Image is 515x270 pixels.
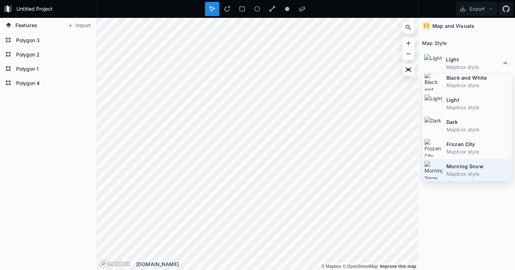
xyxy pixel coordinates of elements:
img: Light [424,54,442,72]
dt: Dark [446,118,510,126]
a: Map feedback [380,264,416,269]
dd: Mapbox style [446,81,510,89]
a: OpenStreetMap [343,264,378,269]
h4: Map and Visuals [432,22,474,30]
h2: Map Style [422,37,447,49]
button: Import [64,20,94,31]
img: Morning Snow [424,161,443,179]
dd: Mapbox style [446,170,510,177]
span: Features [15,21,37,29]
img: Dark [424,116,443,135]
img: Light [424,94,443,113]
dt: Light [446,96,510,104]
button: Export [456,2,497,16]
a: Mapbox logo [99,260,131,268]
dt: Morning Snow [446,162,510,170]
dd: Mapbox style [446,104,510,111]
dt: Black and White [446,74,510,81]
dt: Light [446,56,501,63]
div: [DOMAIN_NAME] [136,260,418,268]
a: Mapbox [321,264,341,269]
img: Black and White [424,72,443,91]
dt: Frozen City [446,140,510,148]
dd: Mapbox style [446,63,501,71]
dd: Mapbox style [446,148,510,155]
img: Frozen City [424,139,443,157]
dd: Mapbox style [446,126,510,133]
